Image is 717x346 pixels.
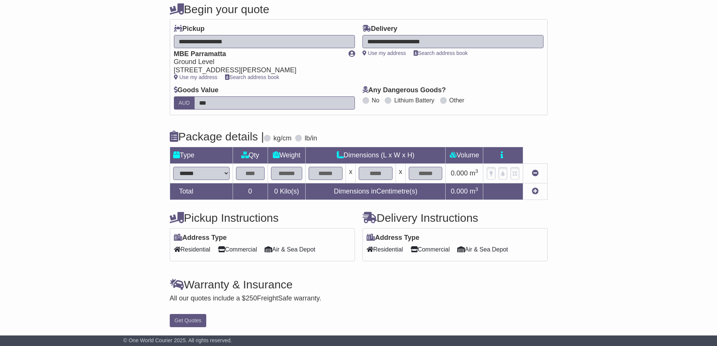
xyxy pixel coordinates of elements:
div: MBE Parramatta [174,50,341,58]
span: Residential [174,244,210,255]
span: Air & Sea Depot [265,244,315,255]
td: Dimensions in Centimetre(s) [306,183,446,200]
a: Use my address [362,50,406,56]
span: 0 [274,187,278,195]
span: m [470,187,478,195]
td: Volume [446,147,483,163]
button: Get Quotes [170,314,207,327]
h4: Warranty & Insurance [170,278,548,291]
span: 0.000 [451,169,468,177]
span: © One World Courier 2025. All rights reserved. [123,337,232,343]
td: Kilo(s) [268,183,306,200]
a: Use my address [174,74,218,80]
label: kg/cm [273,134,291,143]
a: Search address book [225,74,279,80]
sup: 3 [475,186,478,192]
td: Qty [233,147,268,163]
h4: Begin your quote [170,3,548,15]
h4: Package details | [170,130,264,143]
td: 0 [233,183,268,200]
span: Commercial [218,244,257,255]
span: Air & Sea Depot [457,244,508,255]
label: Lithium Battery [394,97,434,104]
label: AUD [174,96,195,110]
span: 250 [246,294,257,302]
div: [STREET_ADDRESS][PERSON_NAME] [174,66,341,75]
td: Type [170,147,233,163]
sup: 3 [475,168,478,174]
h4: Pickup Instructions [170,212,355,224]
label: lb/in [304,134,317,143]
td: Weight [268,147,306,163]
h4: Delivery Instructions [362,212,548,224]
div: Ground Level [174,58,341,66]
span: m [470,169,478,177]
label: Pickup [174,25,205,33]
a: Add new item [532,187,539,195]
label: Address Type [174,234,227,242]
td: Dimensions (L x W x H) [306,147,446,163]
label: Other [449,97,464,104]
a: Search address book [414,50,468,56]
label: Address Type [367,234,420,242]
td: x [396,163,405,183]
span: 0.000 [451,187,468,195]
span: Residential [367,244,403,255]
td: x [346,163,356,183]
div: All our quotes include a $ FreightSafe warranty. [170,294,548,303]
td: Total [170,183,233,200]
a: Remove this item [532,169,539,177]
label: Goods Value [174,86,219,95]
span: Commercial [411,244,450,255]
label: No [372,97,379,104]
label: Any Dangerous Goods? [362,86,446,95]
label: Delivery [362,25,397,33]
